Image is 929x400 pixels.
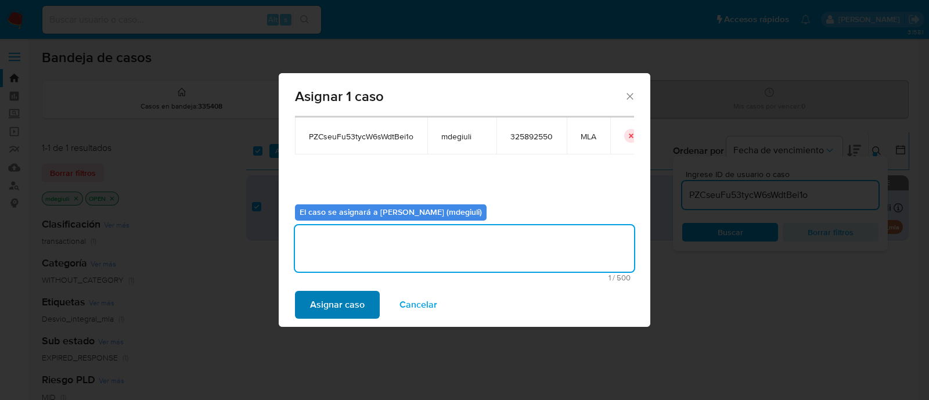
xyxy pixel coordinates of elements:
[300,206,482,218] b: El caso se asignará a [PERSON_NAME] (mdegiuli)
[441,131,482,142] span: mdegiuli
[295,291,380,319] button: Asignar caso
[624,129,638,143] button: icon-button
[309,131,413,142] span: PZCseuFu53tycW6sWdtBei1o
[399,292,437,318] span: Cancelar
[295,89,624,103] span: Asignar 1 caso
[624,91,635,101] button: Cerrar ventana
[581,131,596,142] span: MLA
[310,292,365,318] span: Asignar caso
[298,274,631,282] span: Máximo 500 caracteres
[279,73,650,327] div: assign-modal
[384,291,452,319] button: Cancelar
[510,131,553,142] span: 325892550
